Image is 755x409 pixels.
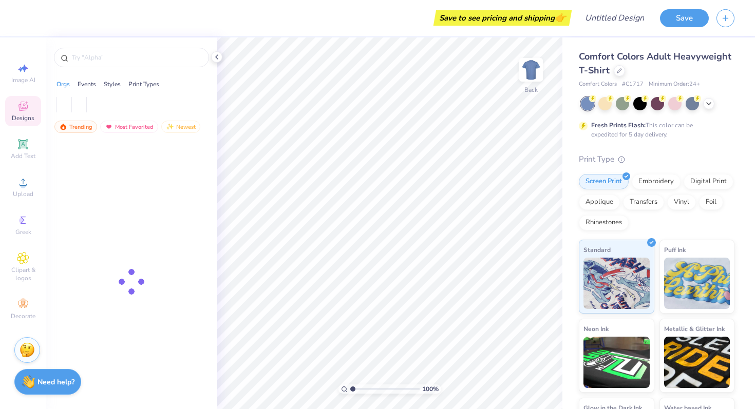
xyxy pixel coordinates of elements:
div: Print Types [128,80,159,89]
div: Trending [54,121,97,133]
span: Upload [13,190,33,198]
span: 👉 [555,11,566,24]
span: Comfort Colors Adult Heavyweight T-Shirt [579,50,731,76]
span: Minimum Order: 24 + [649,80,700,89]
img: Standard [583,258,650,309]
span: Add Text [11,152,35,160]
div: Orgs [56,80,70,89]
div: Print Type [579,153,734,165]
img: most_fav.gif [105,123,113,130]
span: Comfort Colors [579,80,617,89]
span: Decorate [11,312,35,320]
div: Rhinestones [579,215,629,230]
span: Image AI [11,76,35,84]
img: Neon Ink [583,337,650,388]
img: Metallic & Glitter Ink [664,337,730,388]
div: Most Favorited [100,121,158,133]
div: Screen Print [579,174,629,189]
div: Transfers [623,194,664,210]
strong: Fresh Prints Flash: [591,121,646,129]
img: Newest.gif [166,123,174,130]
div: Styles [104,80,121,89]
span: # C1717 [622,80,644,89]
span: Puff Ink [664,244,686,255]
span: Clipart & logos [5,266,41,282]
span: Designs [12,114,34,122]
div: Applique [579,194,620,210]
button: Save [660,9,709,27]
img: Puff Ink [664,258,730,309]
div: Embroidery [632,174,681,189]
span: Greek [15,228,31,236]
input: Try "Alpha" [71,52,202,63]
span: Metallic & Glitter Ink [664,323,725,334]
div: Save to see pricing and shipping [436,10,569,26]
img: trending.gif [59,123,67,130]
div: Digital Print [684,174,733,189]
input: Untitled Design [577,8,652,28]
span: Standard [583,244,611,255]
div: This color can be expedited for 5 day delivery. [591,121,718,139]
img: Back [521,60,541,80]
div: Events [78,80,96,89]
div: Vinyl [667,194,696,210]
span: 100 % [422,384,439,394]
strong: Need help? [37,377,74,387]
span: Neon Ink [583,323,609,334]
div: Foil [699,194,723,210]
div: Back [524,85,538,94]
div: Newest [161,121,200,133]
